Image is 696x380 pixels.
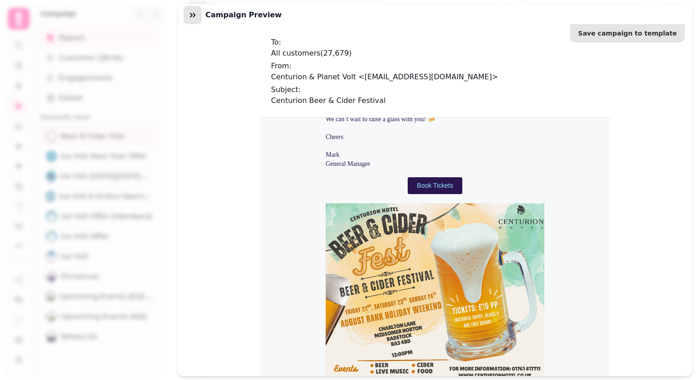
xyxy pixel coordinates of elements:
span: Book Tickets [157,64,193,72]
p: Subject: [271,84,599,95]
p: Cheers [66,15,284,24]
button: Save campaign to template [570,24,685,42]
p: To: [271,37,599,48]
p: All customers ( 27,679 ) [271,48,599,59]
p: From: [271,61,599,72]
h3: Campaign preview [205,10,285,21]
p: Centurion Beer & Cider Festival [271,95,599,106]
a: Book Tickets [148,60,202,77]
p: Centurion & Planet Volt <[EMAIL_ADDRESS][DOMAIN_NAME]> [271,72,599,82]
p: General Manager [66,42,284,51]
span: Save campaign to template [578,30,677,36]
p: Mark [66,33,284,42]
